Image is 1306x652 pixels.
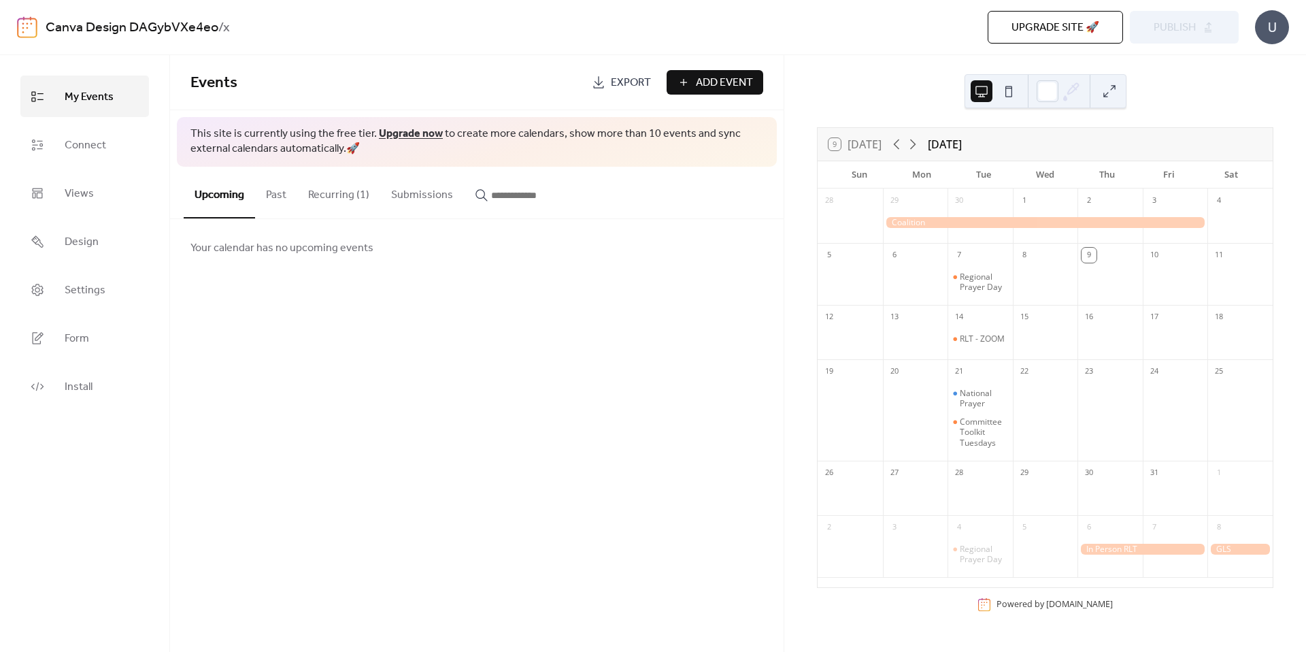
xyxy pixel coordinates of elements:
[190,127,763,157] span: This site is currently using the free tier. to create more calendars, show more than 10 events an...
[184,167,255,218] button: Upcoming
[1211,193,1226,208] div: 4
[20,76,149,117] a: My Events
[1147,466,1162,480] div: 31
[1211,520,1226,535] div: 8
[887,520,902,535] div: 3
[887,248,902,263] div: 6
[952,466,967,480] div: 28
[997,599,1113,610] div: Powered by
[1014,161,1076,189] div: Wed
[1017,193,1032,208] div: 1
[1211,364,1226,379] div: 25
[1082,364,1096,379] div: 23
[20,269,149,310] a: Settings
[667,70,763,95] button: Add Event
[928,136,962,152] div: [DATE]
[890,161,952,189] div: Mon
[1147,364,1162,379] div: 24
[379,123,443,144] a: Upgrade now
[887,364,902,379] div: 20
[582,70,661,95] a: Export
[1082,466,1096,480] div: 30
[1077,544,1207,555] div: In Person RLT
[1017,466,1032,480] div: 29
[17,16,37,38] img: logo
[20,317,149,359] a: Form
[65,376,93,397] span: Install
[887,310,902,325] div: 13
[1147,310,1162,325] div: 17
[960,417,1007,449] div: Committee Toolkit Tuesdays
[1255,10,1289,44] div: U
[1147,520,1162,535] div: 7
[696,75,753,91] span: Add Event
[190,68,237,98] span: Events
[1011,20,1099,36] span: Upgrade site 🚀
[1138,161,1200,189] div: Fri
[223,15,230,41] b: x
[1147,248,1162,263] div: 10
[960,333,1005,344] div: RLT - ZOOM
[65,135,106,156] span: Connect
[65,231,99,252] span: Design
[255,167,297,217] button: Past
[1046,599,1113,610] a: [DOMAIN_NAME]
[1017,248,1032,263] div: 8
[952,248,967,263] div: 7
[822,248,837,263] div: 5
[190,240,373,257] span: Your calendar has no upcoming events
[218,15,223,41] b: /
[20,221,149,262] a: Design
[20,124,149,165] a: Connect
[46,15,218,41] a: Canva Design DAGybVXe4eo
[65,280,105,301] span: Settings
[887,193,902,208] div: 29
[1147,193,1162,208] div: 3
[1082,193,1096,208] div: 2
[828,161,890,189] div: Sun
[822,520,837,535] div: 2
[960,388,1007,409] div: National Prayer
[822,310,837,325] div: 12
[65,86,114,108] span: My Events
[952,364,967,379] div: 21
[65,328,89,349] span: Form
[1017,520,1032,535] div: 5
[1017,364,1032,379] div: 22
[65,183,94,204] span: Views
[1082,248,1096,263] div: 9
[960,272,1007,293] div: Regional Prayer Day
[1207,544,1273,555] div: GLS
[948,333,1013,344] div: RLT - ZOOM
[952,161,1014,189] div: Tue
[988,11,1123,44] button: Upgrade site 🚀
[952,520,967,535] div: 4
[948,272,1013,293] div: Regional Prayer Day
[822,466,837,480] div: 26
[822,193,837,208] div: 28
[952,310,967,325] div: 14
[611,75,651,91] span: Export
[1082,310,1096,325] div: 16
[1017,310,1032,325] div: 15
[1076,161,1138,189] div: Thu
[1211,310,1226,325] div: 18
[948,388,1013,409] div: National Prayer
[887,466,902,480] div: 27
[822,364,837,379] div: 19
[952,193,967,208] div: 30
[960,544,1007,565] div: Regional Prayer Day
[1200,161,1262,189] div: Sat
[1211,248,1226,263] div: 11
[1082,520,1096,535] div: 6
[948,544,1013,565] div: Regional Prayer Day
[1211,466,1226,480] div: 1
[883,217,1208,229] div: Coalition
[20,172,149,214] a: Views
[297,167,380,217] button: Recurring (1)
[380,167,464,217] button: Submissions
[20,365,149,407] a: Install
[948,417,1013,449] div: Committee Toolkit Tuesdays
